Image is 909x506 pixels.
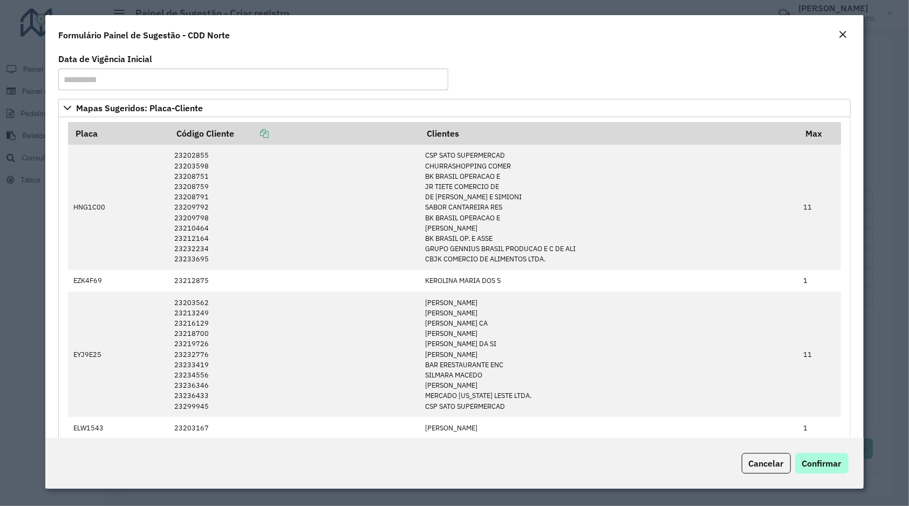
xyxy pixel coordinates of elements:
th: Clientes [419,122,798,145]
span: Confirmar [802,458,842,469]
td: ELW1543 [68,417,169,438]
span: Mapas Sugeridos: Placa-Cliente [76,104,203,112]
td: 23202855 23203598 23208751 23208759 23208791 23209792 23209798 23210464 23212164 23232234 23233695 [169,145,419,270]
td: 23203167 [169,417,419,438]
a: Mapas Sugeridos: Placa-Cliente [58,99,851,117]
button: Cancelar [742,453,791,474]
td: EYJ9E25 [68,292,169,417]
td: [PERSON_NAME] [PERSON_NAME] [PERSON_NAME] CA [PERSON_NAME] [PERSON_NAME] DA SI [PERSON_NAME] BAR ... [419,292,798,417]
em: Fechar [839,30,848,39]
td: KEROLINA MARIA DOS S [419,270,798,292]
label: Data de Vigência Inicial [58,52,152,65]
td: EZK4F69 [68,270,169,292]
th: Código Cliente [169,122,419,145]
td: CSP SATO SUPERMERCAD CHURRASHOPPING COMER BK BRASIL OPERACAO E JR TIETE COMERCIO DE DE [PERSON_NA... [419,145,798,270]
th: Max [798,122,841,145]
h4: Formulário Painel de Sugestão - CDD Norte [58,29,230,42]
button: Confirmar [795,453,849,474]
span: Cancelar [749,458,784,469]
td: 11 [798,145,841,270]
td: 1 [798,417,841,438]
td: 11 [798,292,841,417]
td: HNG1C00 [68,145,169,270]
td: [PERSON_NAME] [419,417,798,438]
td: 23212875 [169,270,419,292]
a: Copiar [234,128,269,139]
button: Close [836,28,851,42]
td: 23203562 23213249 23216129 23218700 23219726 23232776 23233419 23234556 23236346 23236433 23299945 [169,292,419,417]
th: Placa [68,122,169,145]
td: 1 [798,270,841,292]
